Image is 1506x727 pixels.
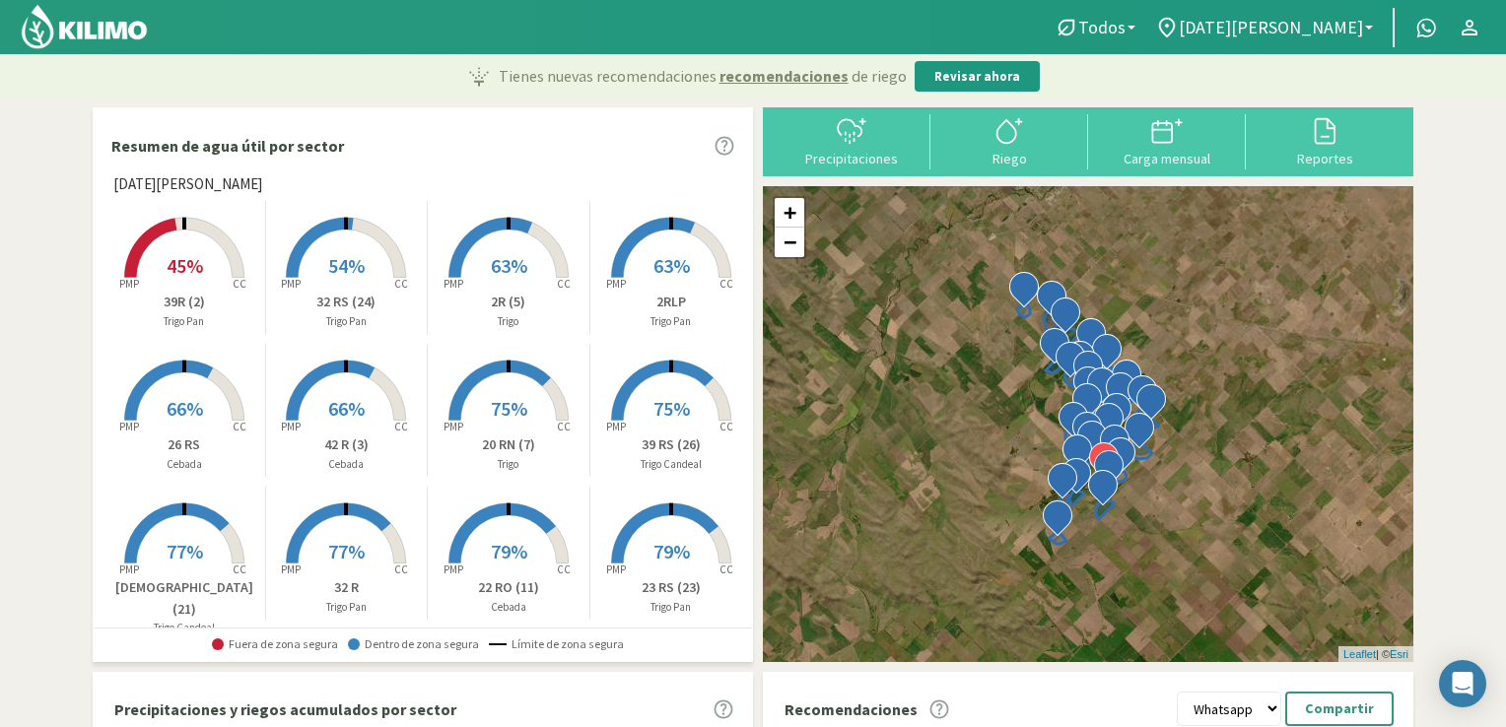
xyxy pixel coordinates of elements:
span: 63% [653,253,690,278]
tspan: PMP [606,420,626,433]
p: 39 RS (26) [590,434,753,455]
span: Todos [1078,17,1126,37]
p: Trigo Pan [103,313,265,330]
a: Zoom out [775,228,804,257]
span: 66% [328,396,365,421]
span: 66% [167,396,203,421]
p: Cebada [103,456,265,473]
span: 77% [328,539,365,563]
span: de riego [852,64,907,88]
p: 42 R (3) [266,434,428,455]
a: Esri [1390,648,1408,660]
button: Riego [930,114,1088,166]
p: Revisar ahora [934,67,1020,87]
tspan: PMP [281,562,301,576]
tspan: PMP [444,277,463,291]
p: Precipitaciones y riegos acumulados por sector [114,697,456,721]
p: Trigo Pan [590,599,753,616]
p: Trigo [428,313,589,330]
p: Cebada [428,599,589,616]
p: [DEMOGRAPHIC_DATA] (21) [103,577,265,620]
p: 32 R [266,577,428,598]
tspan: CC [233,277,246,291]
span: [DATE][PERSON_NAME] [1179,17,1363,37]
p: 26 RS [103,434,265,455]
tspan: CC [395,562,409,576]
p: Resumen de agua útil por sector [111,134,344,158]
tspan: PMP [281,420,301,433]
span: 77% [167,539,203,563]
button: Revisar ahora [915,61,1040,93]
button: Reportes [1246,114,1403,166]
span: Límite de zona segura [489,637,624,651]
a: Leaflet [1343,648,1376,660]
tspan: CC [719,277,733,291]
span: 75% [491,396,527,421]
p: Trigo Pan [266,599,428,616]
div: Reportes [1252,152,1398,165]
p: 2R (5) [428,292,589,312]
tspan: PMP [606,562,626,576]
button: Precipitaciones [773,114,930,166]
p: 20 RN (7) [428,434,589,455]
span: Fuera de zona segura [212,637,338,651]
img: Kilimo [20,3,149,50]
tspan: PMP [119,420,139,433]
tspan: CC [557,562,571,576]
p: Compartir [1305,697,1374,720]
span: recomendaciones [719,64,849,88]
tspan: CC [233,420,246,433]
span: 54% [328,253,365,278]
tspan: PMP [119,277,139,291]
p: Trigo Pan [266,313,428,330]
tspan: CC [557,420,571,433]
tspan: PMP [606,277,626,291]
p: Trigo [428,456,589,473]
span: [DATE][PERSON_NAME] [113,173,262,196]
tspan: PMP [444,562,463,576]
span: Dentro de zona segura [348,637,479,651]
tspan: CC [719,420,733,433]
p: 39R (2) [103,292,265,312]
tspan: CC [557,277,571,291]
span: 63% [491,253,527,278]
button: Compartir [1285,692,1394,726]
div: | © [1338,646,1413,663]
tspan: PMP [281,277,301,291]
p: Recomendaciones [785,697,918,721]
span: 45% [167,253,203,278]
p: Trigo Candeal [590,456,753,473]
tspan: PMP [444,420,463,433]
p: 32 RS (24) [266,292,428,312]
tspan: PMP [119,562,139,576]
p: Tienes nuevas recomendaciones [499,64,907,88]
div: Carga mensual [1094,152,1240,165]
span: 79% [653,539,690,563]
span: 75% [653,396,690,421]
p: 23 RS (23) [590,577,753,598]
p: 22 RO (11) [428,577,589,598]
tspan: CC [719,562,733,576]
span: 79% [491,539,527,563]
p: Trigo Candeal [103,620,265,636]
a: Zoom in [775,198,804,228]
p: 2RLP [590,292,753,312]
p: Trigo Pan [590,313,753,330]
p: Cebada [266,456,428,473]
tspan: CC [395,277,409,291]
div: Open Intercom Messenger [1439,660,1486,707]
button: Carga mensual [1088,114,1246,166]
div: Precipitaciones [779,152,924,165]
tspan: CC [395,420,409,433]
div: Riego [936,152,1082,165]
tspan: CC [233,562,246,576]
